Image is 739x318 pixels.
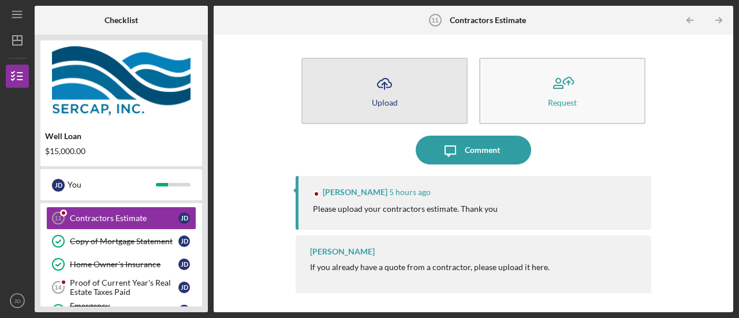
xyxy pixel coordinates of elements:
[431,17,438,24] tspan: 11
[548,98,577,107] div: Request
[70,237,178,246] div: Copy of Mortgage Statement
[178,212,190,224] div: J D
[104,16,138,25] b: Checklist
[70,278,178,297] div: Proof of Current Year's Real Estate Taxes Paid
[68,175,156,194] div: You
[70,214,178,223] div: Contractors Estimate
[301,58,468,124] button: Upload
[52,179,65,192] div: J D
[45,132,197,141] div: Well Loan
[70,260,178,269] div: Home Owner's Insurance
[479,58,645,124] button: Request
[45,147,197,156] div: $15,000.00
[178,259,190,270] div: J D
[178,235,190,247] div: J D
[178,305,190,316] div: J D
[54,215,61,222] tspan: 11
[178,282,190,293] div: J D
[313,203,498,215] p: Please upload your contractors estimate. Thank you
[465,136,500,164] div: Comment
[372,98,398,107] div: Upload
[416,136,531,164] button: Comment
[450,16,526,25] b: Contractors Estimate
[6,289,29,312] button: JD
[46,230,196,253] a: Copy of Mortgage StatementJD
[46,253,196,276] a: Home Owner's InsuranceJD
[46,207,196,230] a: 11Contractors EstimateJD
[54,284,62,291] tspan: 14
[310,263,640,272] div: If you already have a quote from a contractor, please upload it here.
[46,276,196,299] a: 14Proof of Current Year's Real Estate Taxes PaidJD
[310,247,375,256] div: [PERSON_NAME]
[323,188,387,197] div: [PERSON_NAME]
[389,188,431,197] time: 2025-09-22 14:14
[40,46,202,115] img: Product logo
[14,298,21,304] text: JD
